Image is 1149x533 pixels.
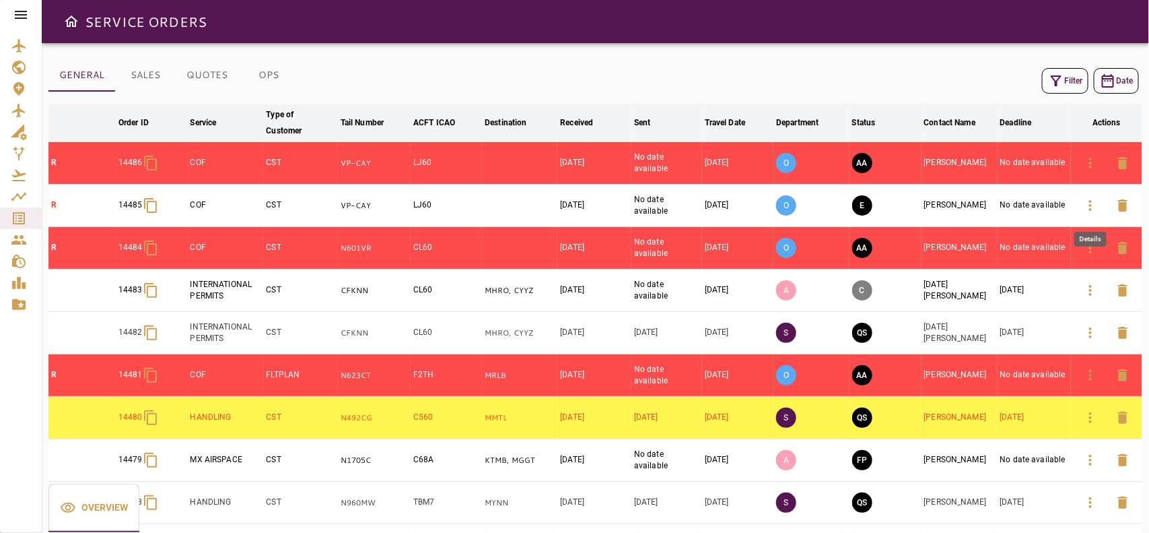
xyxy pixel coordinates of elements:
[341,327,408,339] p: CFKNN
[631,227,702,270] td: No date available
[921,482,998,524] td: [PERSON_NAME]
[998,185,1071,227] td: No date available
[924,115,994,131] span: Contact Name
[485,327,555,339] p: MHRO, CYYZ
[341,370,408,381] p: N623CT
[263,270,337,312] td: CST
[411,439,482,482] td: C68A
[852,153,872,173] button: AWAITING ASSIGNMENT
[921,142,998,185] td: [PERSON_NAME]
[852,195,872,216] button: EXECUTION
[51,242,113,253] p: R
[263,439,337,482] td: CST
[118,242,143,253] p: 14484
[485,115,526,131] div: Destination
[190,115,217,131] div: Service
[776,280,796,301] p: A
[776,195,796,216] p: O
[341,412,408,424] p: N492CG
[1094,68,1139,94] button: Date
[341,200,408,212] p: VP-CAY
[702,142,773,185] td: [DATE]
[921,227,998,270] td: [PERSON_NAME]
[118,369,143,381] p: 14481
[852,450,872,470] button: FINAL PREPARATION
[188,482,264,524] td: HANDLING
[998,227,1071,270] td: No date available
[190,115,234,131] span: Service
[921,397,998,439] td: [PERSON_NAME]
[998,397,1071,439] td: [DATE]
[188,185,264,227] td: COF
[188,354,264,397] td: COF
[411,312,482,354] td: CL60
[921,439,998,482] td: [PERSON_NAME]
[998,270,1071,312] td: [DATE]
[921,270,998,312] td: [DATE][PERSON_NAME]
[188,270,264,312] td: INTERNATIONAL PERMITS
[263,482,337,524] td: CST
[118,199,143,211] p: 14485
[852,238,872,258] button: AWAITING ASSIGNMENT
[998,354,1071,397] td: No date available
[411,397,482,439] td: C560
[1107,317,1139,349] button: Delete
[188,397,264,439] td: HANDLING
[411,227,482,270] td: CL60
[118,327,143,338] p: 14482
[48,59,299,92] div: basic tabs example
[705,115,763,131] span: Travel Date
[634,115,668,131] span: Sent
[341,115,401,131] span: Tail Number
[1107,402,1139,434] button: Delete
[1074,444,1107,476] button: Details
[51,157,113,168] p: R
[341,243,408,254] p: N601VR
[852,408,872,428] button: QUOTE SENT
[852,115,876,131] div: Status
[1107,359,1139,391] button: Delete
[776,323,796,343] p: S
[702,270,773,312] td: [DATE]
[921,312,998,354] td: [DATE][PERSON_NAME]
[51,369,113,381] p: R
[998,482,1071,524] td: [DATE]
[485,115,544,131] span: Destination
[413,115,473,131] span: ACFT ICAO
[266,106,317,139] div: Type of Customer
[263,142,337,185] td: CST
[557,185,631,227] td: [DATE]
[852,493,872,513] button: QUOTE SENT
[485,497,555,509] p: MYNN
[776,238,796,258] p: O
[631,142,702,185] td: No date available
[560,115,611,131] span: Received
[1107,274,1139,307] button: Delete
[188,439,264,482] td: MX AIRSPACE
[924,115,976,131] div: Contact Name
[341,497,408,509] p: N960MW
[702,185,773,227] td: [DATE]
[702,439,773,482] td: [DATE]
[557,142,631,185] td: [DATE]
[1107,189,1139,222] button: Delete
[413,115,455,131] div: ACFT ICAO
[1107,147,1139,179] button: Delete
[776,153,796,173] p: O
[188,227,264,270] td: COF
[238,59,299,92] button: OPS
[485,285,555,296] p: MHRO, CYYZ
[557,397,631,439] td: [DATE]
[631,270,702,312] td: No date available
[1074,359,1107,391] button: Details
[58,8,85,35] button: Open drawer
[118,115,149,131] div: Order ID
[921,185,998,227] td: [PERSON_NAME]
[557,312,631,354] td: [DATE]
[998,312,1071,354] td: [DATE]
[998,439,1071,482] td: No date available
[557,354,631,397] td: [DATE]
[118,284,143,296] p: 14483
[1074,402,1107,434] button: Details
[263,185,337,227] td: CST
